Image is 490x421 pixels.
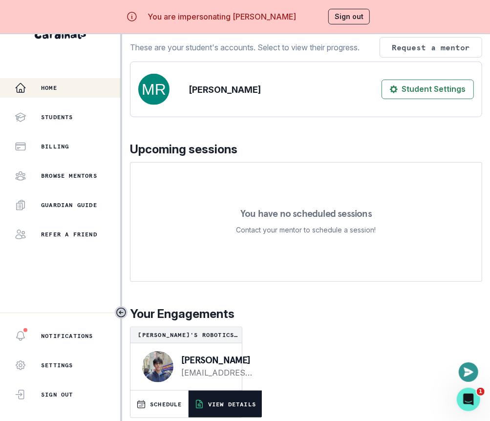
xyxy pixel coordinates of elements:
[41,172,97,180] p: Browse Mentors
[181,367,254,379] a: [EMAIL_ADDRESS][DOMAIN_NAME]
[130,42,360,53] p: These are your student's accounts. Select to view their progress.
[181,355,254,365] p: [PERSON_NAME]
[457,388,480,411] iframe: Intercom live chat
[130,391,188,418] button: SCHEDULE
[41,113,73,121] p: Students
[189,83,261,96] p: [PERSON_NAME]
[41,201,97,209] p: Guardian Guide
[130,305,482,323] p: Your Engagements
[208,400,256,408] p: VIEW DETAILS
[148,11,296,22] p: You are impersonating [PERSON_NAME]
[41,391,73,399] p: Sign Out
[41,231,97,238] p: Refer a friend
[189,391,262,418] button: VIEW DETAILS
[41,143,69,150] p: Billing
[240,209,372,218] p: You have no scheduled sessions
[328,9,370,24] button: Sign out
[236,224,376,236] p: Contact your mentor to schedule a session!
[41,332,93,340] p: Notifications
[150,400,182,408] p: SCHEDULE
[459,362,478,382] button: Open or close messaging widget
[41,84,57,92] p: Home
[41,361,73,369] p: Settings
[130,141,482,158] p: Upcoming sessions
[134,331,238,339] p: [PERSON_NAME]'s Robotics + Computer Science Passion Project
[115,306,128,319] button: Toggle sidebar
[138,74,170,105] img: svg
[380,37,482,58] button: Request a mentor
[477,388,485,396] span: 1
[382,80,474,99] button: Student Settings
